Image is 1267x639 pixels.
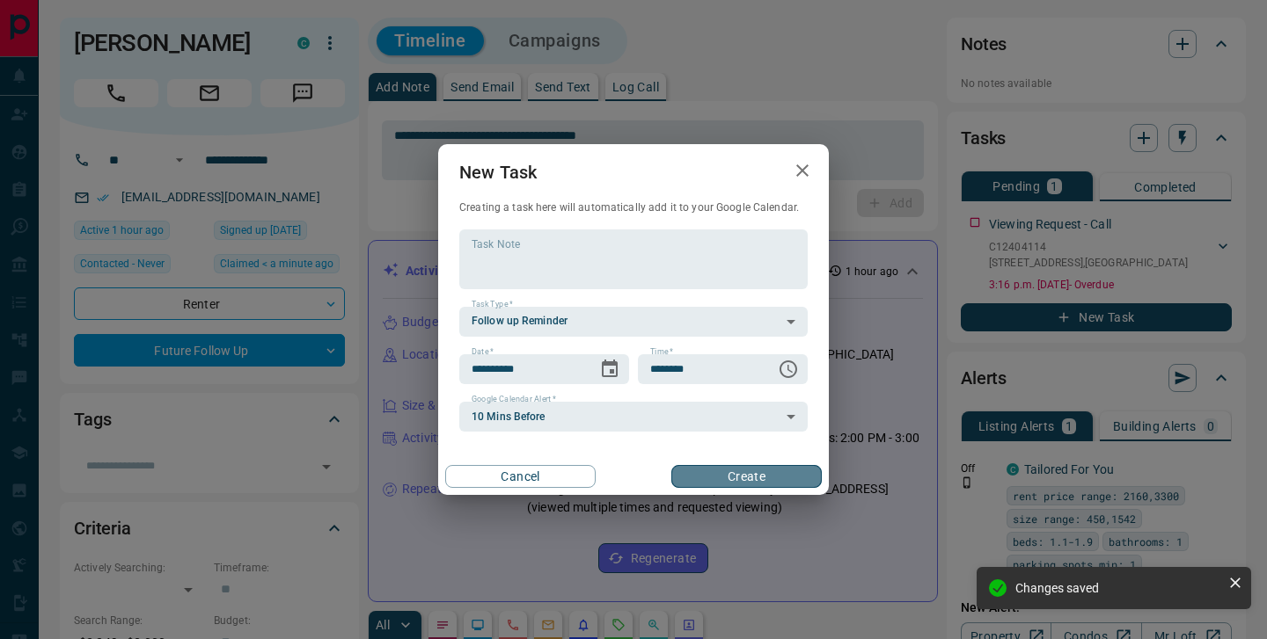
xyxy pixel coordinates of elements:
[472,346,494,358] label: Date
[771,352,806,387] button: Choose time, selected time is 6:00 AM
[472,394,556,405] label: Google Calendar Alert
[1015,581,1221,595] div: Changes saved
[459,402,808,432] div: 10 Mins Before
[671,465,822,488] button: Create
[650,346,673,358] label: Time
[592,352,627,387] button: Choose date, selected date is Sep 17, 2025
[472,299,513,310] label: Task Type
[438,144,558,200] h2: New Task
[459,200,808,215] p: Creating a task here will automatically add it to your Google Calendar.
[445,465,596,488] button: Cancel
[459,307,808,337] div: Follow up Reminder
